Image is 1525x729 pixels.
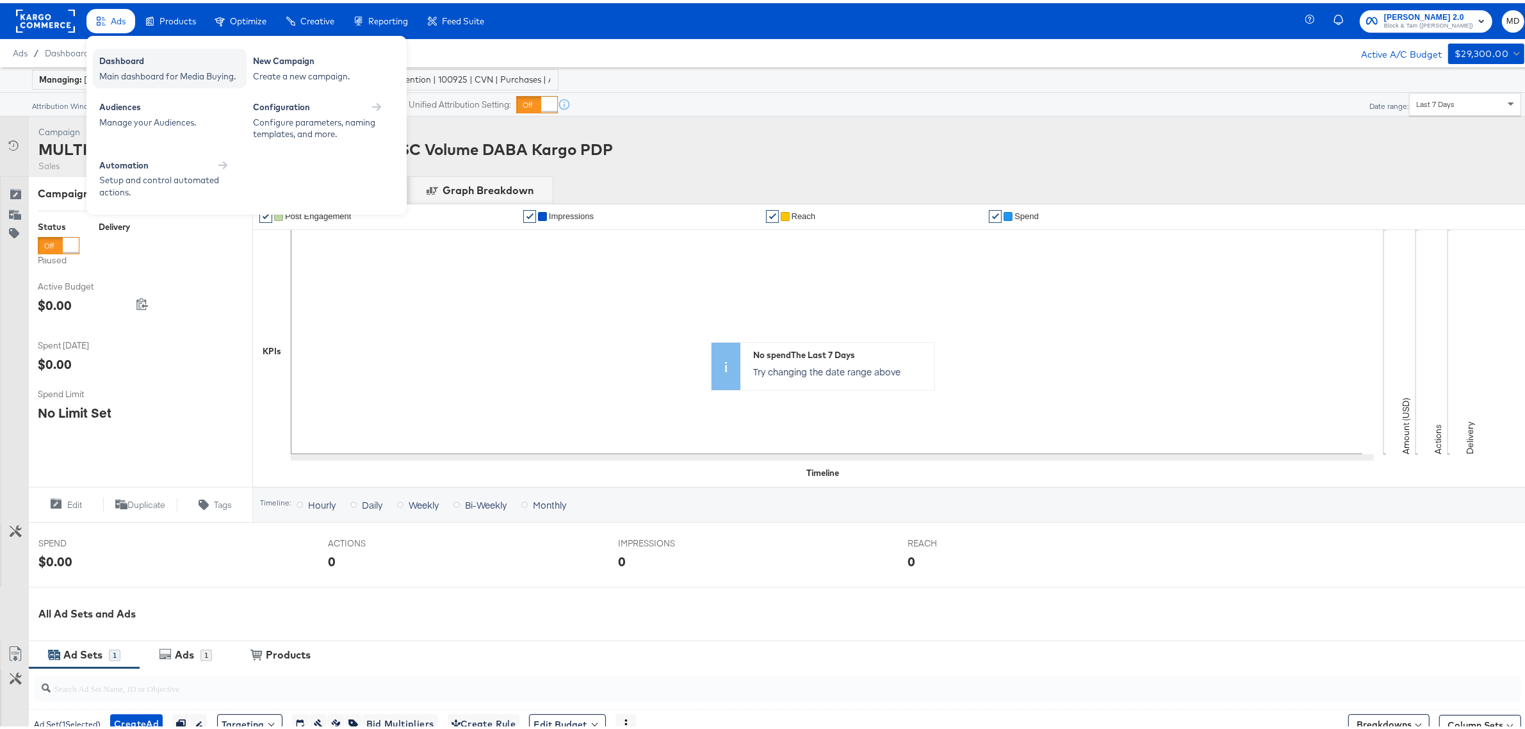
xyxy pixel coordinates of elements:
a: ✔ [259,207,272,220]
span: Create Rule [452,713,516,729]
button: MD [1502,7,1524,29]
div: No spend The Last 7 Days [753,346,928,358]
p: Try changing the date range above [753,362,928,375]
span: Duplicate [127,496,165,508]
span: MULTI | Retention | 100925 | CVN | Purchases | ASC Volume DABA Kargo PDP [358,70,550,83]
button: Edit [28,494,103,509]
div: Date range: [1369,99,1409,108]
button: Duplicate [103,494,178,509]
span: Hourly [308,495,336,508]
span: Spent [DATE] [38,336,134,348]
div: MULTI | Retention | 100925 | CVN | Purchases | ASC Volume DABA Kargo PDP [38,135,613,157]
a: Dashboard [45,45,89,55]
div: Delivery [99,218,130,230]
div: No Limit Set [38,400,111,419]
div: Active A/C Budget [1348,40,1442,60]
div: 1 [109,646,120,658]
div: 1 [200,646,212,658]
span: Create Ad [114,713,159,729]
span: ACTIONS [328,534,424,546]
span: Weekly [409,495,439,508]
span: Products [159,13,196,23]
span: IMPRESSIONS [618,534,714,546]
span: Reporting [368,13,408,23]
div: [PERSON_NAME] 2.0 [39,70,170,83]
span: Feed Suite [442,13,484,23]
div: $0.00 [38,293,72,311]
a: ✔ [989,207,1002,220]
span: Spend Limit [38,385,134,397]
div: 0 [618,549,626,568]
input: Search Ad Set Name, ID or Objective [51,668,1382,692]
span: Bi-Weekly [465,495,507,508]
div: Campaign [38,123,613,135]
label: Use Unified Attribution Setting: [391,95,511,108]
span: / [28,45,45,55]
span: Optimize [230,13,266,23]
button: [PERSON_NAME] 2.0Block & Tam ([PERSON_NAME]) [1360,7,1492,29]
div: $0.00 [38,549,72,568]
span: Impressions [549,208,594,218]
span: [PERSON_NAME] 2.0 [1384,8,1473,21]
span: Edit [67,496,82,508]
a: ✔ [766,207,779,220]
span: Post Engagement [285,208,351,218]
div: Timeline: [259,495,291,504]
span: REACH [908,534,1004,546]
label: Paused [38,251,79,263]
div: 0 [908,549,915,568]
span: Ads [13,45,28,55]
span: Reach [792,208,816,218]
span: Block & Tam ([PERSON_NAME]) [1384,18,1473,28]
span: Monthly [533,495,566,508]
div: Attribution Window: [31,99,101,108]
div: Sales [38,157,613,169]
strong: Managing: [39,71,82,81]
span: Daily [362,495,382,508]
span: SPEND [38,534,135,546]
button: $29,300.00 [1448,40,1524,61]
span: Bid Multipliers [366,713,434,729]
div: Ad Sets [63,644,102,659]
span: Last 7 Days [1416,96,1455,106]
div: $29,300.00 [1455,43,1508,59]
span: MD [1507,11,1519,26]
div: Status [38,218,79,230]
a: ✔ [523,207,536,220]
span: Spend [1015,208,1039,218]
div: $0.00 [38,352,72,370]
div: Campaign Breakdown [38,183,243,198]
div: Products [266,644,311,659]
span: Ads [111,13,126,23]
div: 0 [328,549,336,568]
div: Graph Breakdown [443,180,534,195]
div: Ad Set ( 1 Selected) [34,716,101,727]
span: Active Budget [38,277,134,290]
div: Ads [175,644,194,659]
span: Tags [214,496,232,508]
span: Creative [300,13,334,23]
button: Tags [177,494,252,509]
